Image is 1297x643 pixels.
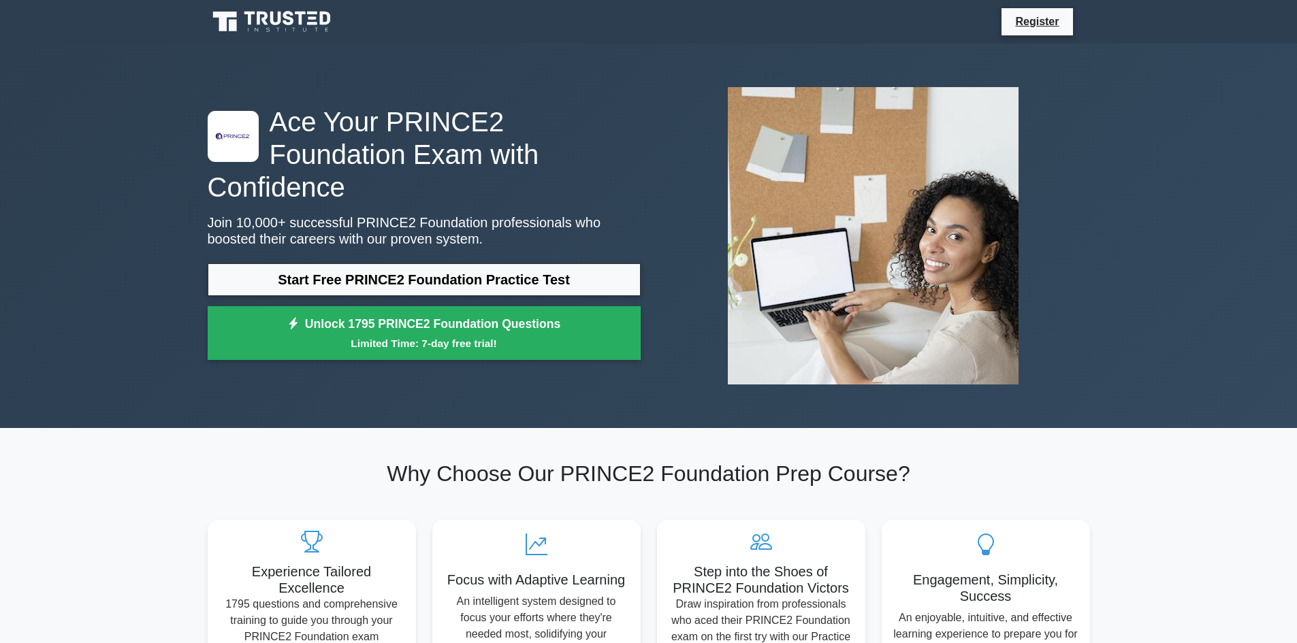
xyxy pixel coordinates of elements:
[208,105,641,203] h1: Ace Your PRINCE2 Foundation Exam with Confidence
[208,214,641,247] p: Join 10,000+ successful PRINCE2 Foundation professionals who boosted their careers with our prove...
[208,461,1090,487] h2: Why Choose Our PRINCE2 Foundation Prep Course?
[208,306,641,361] a: Unlock 1795 PRINCE2 Foundation QuestionsLimited Time: 7-day free trial!
[893,572,1079,604] h5: Engagement, Simplicity, Success
[208,263,641,296] a: Start Free PRINCE2 Foundation Practice Test
[225,335,624,351] small: Limited Time: 7-day free trial!
[1007,13,1067,30] a: Register
[219,563,405,596] h5: Experience Tailored Excellence
[668,563,854,596] h5: Step into the Shoes of PRINCE2 Foundation Victors
[443,572,630,588] h5: Focus with Adaptive Learning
